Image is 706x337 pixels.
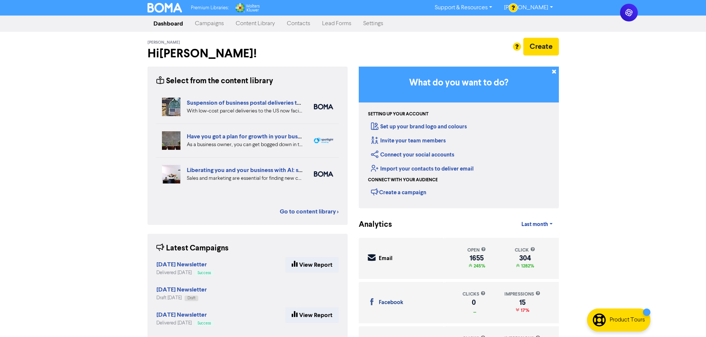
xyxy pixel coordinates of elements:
span: _ [472,307,476,313]
button: Create [523,38,559,55]
a: Connect your social accounts [371,151,454,158]
span: Draft [188,296,195,300]
div: As a business owner, you can get bogged down in the demands of day-to-day business. We can help b... [187,141,303,149]
img: spotlight [314,138,333,144]
iframe: Chat Widget [669,301,706,337]
div: 0 [463,300,485,306]
a: View Report [285,307,339,323]
div: 1655 [467,255,486,261]
a: Dashboard [148,16,189,31]
h3: What do you want to do? [370,78,548,88]
a: [DATE] Newsletter [156,262,207,268]
a: Invite your team members [371,137,446,144]
div: With low-cost parcel deliveries to the US now facing tariffs, many international postal services ... [187,107,303,115]
span: [PERSON_NAME] [148,40,180,45]
div: impressions [504,291,540,298]
h2: Hi [PERSON_NAME] ! [148,47,348,61]
a: Contacts [281,16,316,31]
strong: [DATE] Newsletter [156,261,207,268]
div: Delivered [DATE] [156,269,214,276]
img: boma [314,104,333,109]
span: 17% [519,307,529,313]
div: Getting Started in BOMA [359,67,559,208]
a: Go to content library > [280,207,339,216]
div: clicks [463,291,485,298]
span: 245% [472,263,485,269]
div: open [467,247,486,254]
a: [PERSON_NAME] [498,2,558,14]
div: Delivered [DATE] [156,320,214,327]
strong: [DATE] Newsletter [156,286,207,293]
div: Connect with your audience [368,177,438,183]
a: Lead Forms [316,16,357,31]
span: Success [198,321,211,325]
a: View Report [285,257,339,273]
div: Create a campaign [371,186,426,198]
a: Have you got a plan for growth in your business? [187,133,314,140]
a: [DATE] Newsletter [156,312,207,318]
a: Settings [357,16,389,31]
span: 1282% [520,263,534,269]
img: BOMA Logo [148,3,182,13]
div: click [515,247,535,254]
div: 15 [504,300,540,306]
div: Draft [DATE] [156,294,207,301]
a: Set up your brand logo and colours [371,123,467,130]
a: Suspension of business postal deliveries to the [GEOGRAPHIC_DATA]: what options do you have? [187,99,448,107]
div: Select from the content library [156,75,273,87]
div: Setting up your account [368,111,428,118]
span: Premium Libraries: [191,6,229,10]
span: Success [198,271,211,275]
img: boma [314,171,333,177]
div: Email [379,255,392,263]
a: Liberating you and your business with AI: sales and marketing [187,166,348,174]
div: Latest Campaigns [156,243,229,254]
div: Analytics [359,219,383,230]
a: Last month [516,217,558,232]
img: Wolters Kluwer [235,3,260,13]
a: Content Library [230,16,281,31]
strong: [DATE] Newsletter [156,311,207,319]
span: Last month [521,221,548,228]
a: Support & Resources [429,2,498,14]
a: [DATE] Newsletter [156,287,207,293]
a: Import your contacts to deliver email [371,165,474,172]
div: Facebook [379,299,403,307]
div: 304 [515,255,535,261]
a: Campaigns [189,16,230,31]
div: Sales and marketing are essential for finding new customers but eat into your business time. We e... [187,175,303,182]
